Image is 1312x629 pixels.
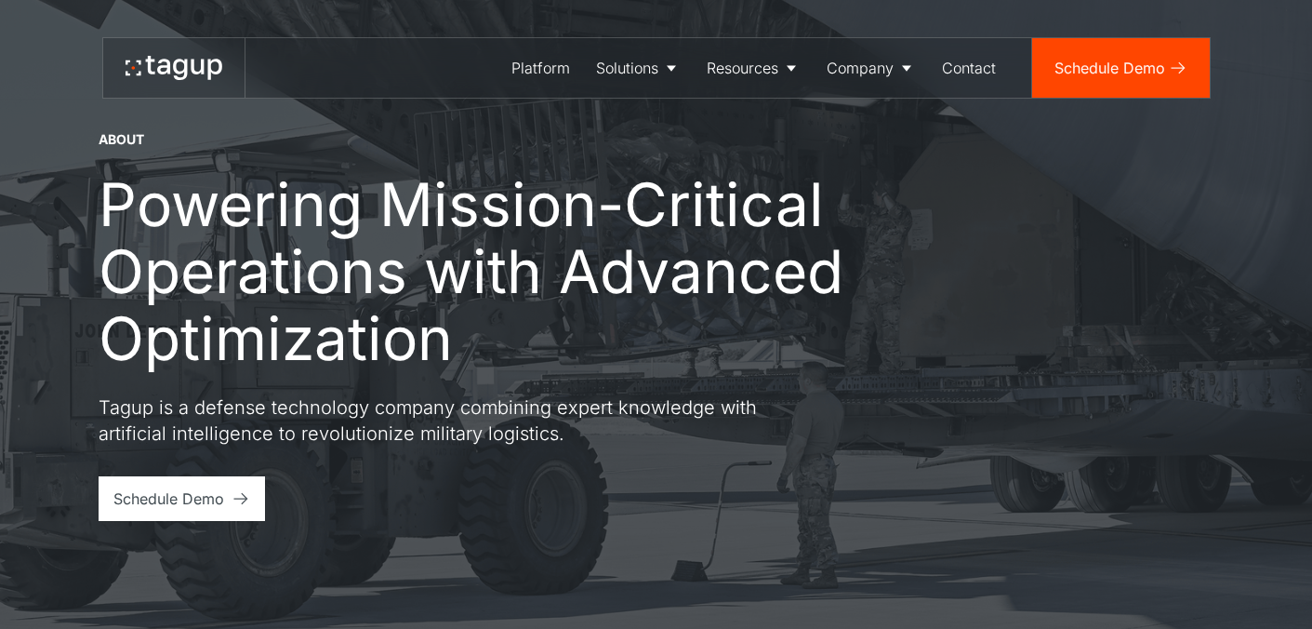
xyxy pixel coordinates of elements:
[942,57,996,79] div: Contact
[1054,57,1165,79] div: Schedule Demo
[511,57,570,79] div: Platform
[583,38,694,98] a: Solutions
[498,38,583,98] a: Platform
[929,38,1009,98] a: Contact
[596,57,658,79] div: Solutions
[827,57,894,79] div: Company
[99,130,144,149] div: About
[99,476,265,521] a: Schedule Demo
[1032,38,1210,98] a: Schedule Demo
[113,488,224,510] div: Schedule Demo
[99,395,768,447] p: Tagup is a defense technology company combining expert knowledge with artificial intelligence to ...
[99,171,880,372] h1: Powering Mission-Critical Operations with Advanced Optimization
[707,57,778,79] div: Resources
[814,38,929,98] a: Company
[694,38,814,98] a: Resources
